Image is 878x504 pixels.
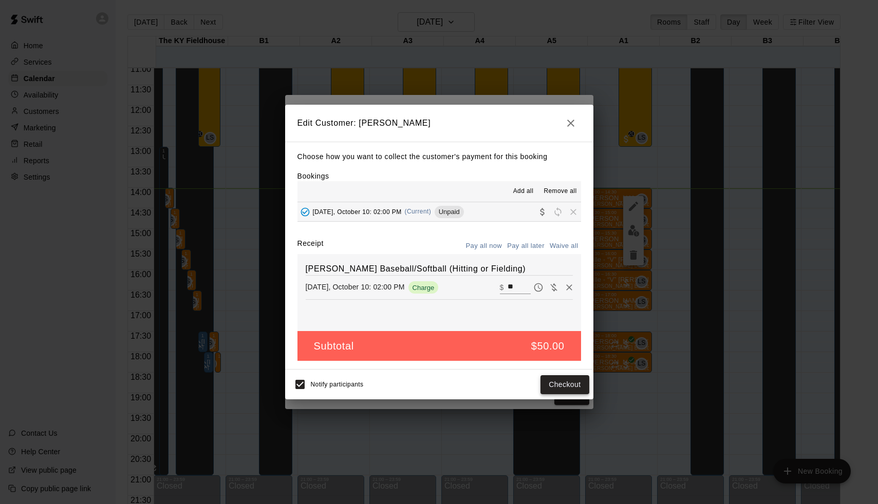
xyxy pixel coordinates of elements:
p: Choose how you want to collect the customer's payment for this booking [297,150,581,163]
button: Add all [507,183,539,200]
span: Waive payment [546,282,562,291]
button: Waive all [547,238,581,254]
p: [DATE], October 10: 02:00 PM [306,282,405,292]
button: Checkout [540,375,589,394]
span: Remove [566,207,581,215]
label: Receipt [297,238,324,254]
span: Remove all [544,186,576,197]
span: (Current) [405,208,432,215]
p: $ [500,282,504,293]
span: Notify participants [311,381,364,389]
h5: Subtotal [314,339,354,353]
button: Pay all now [463,238,505,254]
span: Unpaid [435,208,464,216]
span: Charge [408,284,439,292]
span: [DATE], October 10: 02:00 PM [313,208,402,215]
span: Reschedule [550,207,566,215]
button: Added - Collect Payment[DATE], October 10: 02:00 PM(Current)UnpaidCollect paymentRescheduleRemove [297,202,581,221]
span: Collect payment [535,207,550,215]
button: Added - Collect Payment [297,204,313,220]
h6: [PERSON_NAME] Baseball/Softball (Hitting or Fielding) [306,262,573,276]
span: Add all [513,186,534,197]
button: Remove [562,280,577,295]
label: Bookings [297,172,329,180]
h2: Edit Customer: [PERSON_NAME] [285,105,593,142]
button: Remove all [539,183,581,200]
span: Pay later [531,282,546,291]
h5: $50.00 [531,339,565,353]
button: Pay all later [505,238,547,254]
